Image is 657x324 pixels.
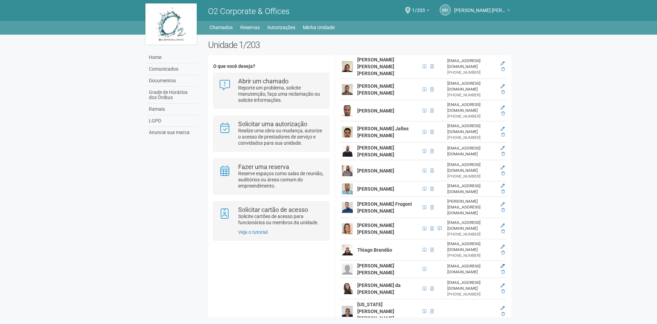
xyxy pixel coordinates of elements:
[357,302,394,321] strong: [US_STATE][PERSON_NAME] [PERSON_NAME]
[219,121,324,146] a: Solicitar uma autorização Realize uma obra ou mudança, autorize o acesso de prestadores de serviç...
[357,57,394,76] strong: [PERSON_NAME] [PERSON_NAME] [PERSON_NAME]
[412,9,429,14] a: 1/203
[501,111,505,116] a: Excluir membro
[342,283,353,294] img: user.png
[238,85,324,103] p: Reporte um problema, solicite manutenção, faça uma reclamação ou solicite informações.
[447,173,496,179] div: [PHONE_NUMBER]
[501,67,505,72] a: Excluir membro
[357,83,394,96] strong: [PERSON_NAME] [PERSON_NAME]
[501,84,505,89] a: Editar membro
[342,223,353,234] img: user.png
[501,152,505,156] a: Excluir membro
[219,207,324,226] a: Solicitar cartão de acesso Solicite cartões de acesso para funcionários ou membros da unidade.
[447,280,496,291] div: [EMAIL_ADDRESS][DOMAIN_NAME]
[447,291,496,297] div: [PHONE_NUMBER]
[238,163,289,170] strong: Fazer uma reserva
[447,58,496,70] div: [EMAIL_ADDRESS][DOMAIN_NAME]
[447,145,496,157] div: [EMAIL_ADDRESS][DOMAIN_NAME]
[501,269,505,274] a: Excluir membro
[412,1,425,13] span: 1/203
[447,241,496,253] div: [EMAIL_ADDRESS][DOMAIN_NAME]
[342,264,353,275] img: user.png
[342,84,353,95] img: user.png
[342,127,353,137] img: user.png
[447,92,496,98] div: [PHONE_NUMBER]
[357,168,394,173] strong: [PERSON_NAME]
[342,165,353,176] img: user.png
[501,229,505,234] a: Excluir membro
[501,244,505,249] a: Editar membro
[342,183,353,194] img: user.png
[501,202,505,207] a: Editar membro
[213,64,329,69] h4: O que você deseja?
[357,283,401,295] strong: [PERSON_NAME] da [PERSON_NAME]
[447,81,496,92] div: [EMAIL_ADDRESS][DOMAIN_NAME]
[447,263,496,275] div: [EMAIL_ADDRESS][DOMAIN_NAME]
[238,120,307,128] strong: Solicitar uma autorização
[357,186,394,192] strong: [PERSON_NAME]
[447,113,496,119] div: [PHONE_NUMBER]
[447,162,496,173] div: [EMAIL_ADDRESS][DOMAIN_NAME]
[208,7,289,16] span: O2 Corporate & Offices
[501,171,505,176] a: Excluir membro
[357,126,409,138] strong: [PERSON_NAME] Jalles [PERSON_NAME]
[303,23,335,32] a: Minha Unidade
[501,146,505,151] a: Editar membro
[147,75,198,87] a: Documentos
[501,289,505,294] a: Excluir membro
[440,4,451,15] a: MV
[238,213,324,226] p: Solicite cartões de acesso para funcionários ou membros da unidade.
[447,199,496,216] div: [PERSON_NAME][EMAIL_ADDRESS][DOMAIN_NAME]
[501,165,505,170] a: Editar membro
[501,306,505,311] a: Editar membro
[342,202,353,213] img: user.png
[357,263,394,275] strong: [PERSON_NAME] [PERSON_NAME]
[357,145,394,157] strong: [PERSON_NAME] [PERSON_NAME]
[342,306,353,317] img: user.png
[147,87,198,104] a: Grade de Horários dos Ônibus
[447,70,496,75] div: [PHONE_NUMBER]
[501,250,505,255] a: Excluir membro
[454,9,510,14] a: [PERSON_NAME] [PERSON_NAME]
[238,170,324,189] p: Reserve espaços como salas de reunião, auditórios ou áreas comum do empreendimento.
[238,128,324,146] p: Realize uma obra ou mudança, autorize o acesso de prestadores de serviço e convidados para sua un...
[357,201,412,214] strong: [PERSON_NAME] Frugoni [PERSON_NAME]
[501,105,505,110] a: Editar membro
[501,61,505,66] a: Editar membro
[240,23,260,32] a: Reservas
[501,183,505,188] a: Editar membro
[447,102,496,113] div: [EMAIL_ADDRESS][DOMAIN_NAME]
[501,189,505,194] a: Excluir membro
[219,78,324,103] a: Abrir um chamado Reporte um problema, solicite manutenção, faça uma reclamação ou solicite inform...
[357,223,394,235] strong: [PERSON_NAME] [PERSON_NAME]
[501,223,505,228] a: Editar membro
[501,283,505,288] a: Editar membro
[357,108,394,113] strong: [PERSON_NAME]
[147,115,198,127] a: LGPD
[342,146,353,157] img: user.png
[147,52,198,63] a: Home
[145,3,197,45] img: logo.jpg
[342,244,353,255] img: user.png
[147,63,198,75] a: Comunicados
[238,229,268,235] a: Veja o tutorial
[147,104,198,115] a: Ramais
[447,135,496,141] div: [PHONE_NUMBER]
[209,23,233,32] a: Chamados
[147,127,198,138] a: Anuncie sua marca
[208,40,512,50] h2: Unidade 1/203
[342,105,353,116] img: user.png
[267,23,295,32] a: Autorizações
[447,253,496,259] div: [PHONE_NUMBER]
[447,231,496,237] div: [PHONE_NUMBER]
[454,1,505,13] span: Marcus Vinicius da Silveira Costa
[219,164,324,189] a: Fazer uma reserva Reserve espaços como salas de reunião, auditórios ou áreas comum do empreendime...
[501,90,505,95] a: Excluir membro
[501,208,505,213] a: Excluir membro
[501,264,505,268] a: Editar membro
[447,220,496,231] div: [EMAIL_ADDRESS][DOMAIN_NAME]
[501,312,505,316] a: Excluir membro
[501,127,505,131] a: Editar membro
[238,206,308,213] strong: Solicitar cartão de acesso
[342,61,353,72] img: user.png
